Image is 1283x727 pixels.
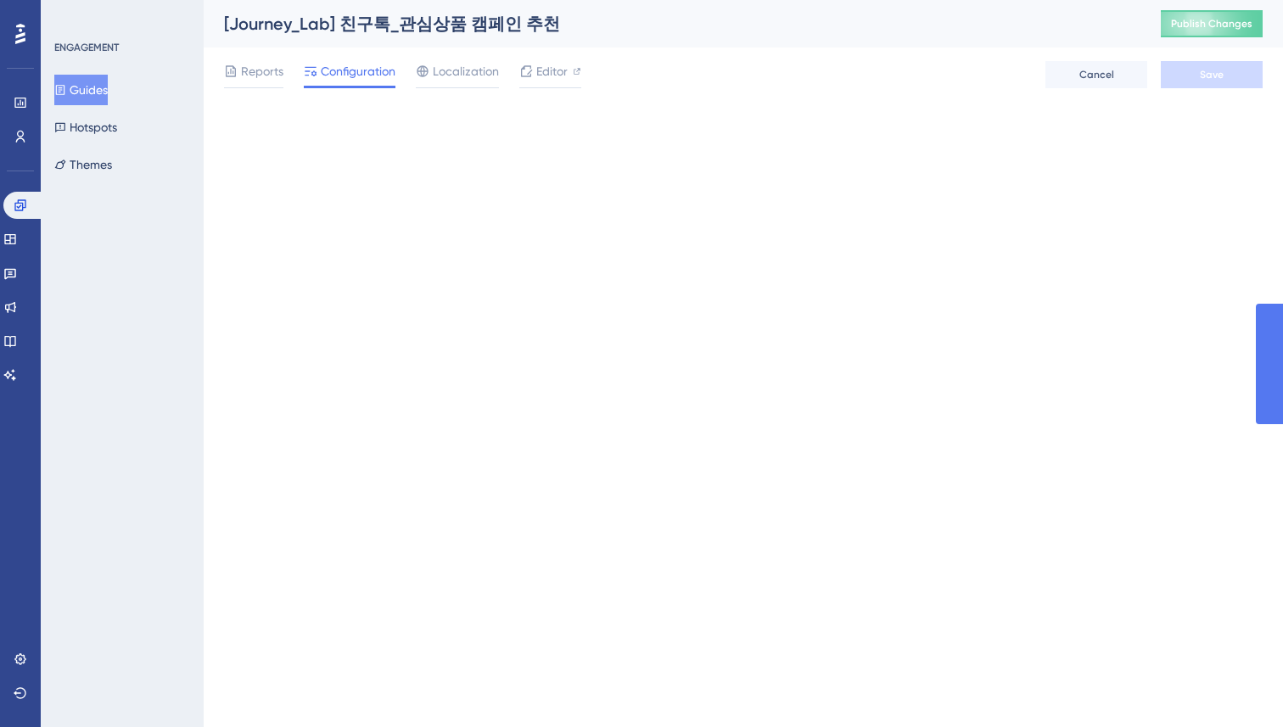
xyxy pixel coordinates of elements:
span: Configuration [321,61,395,81]
button: Hotspots [54,112,117,143]
span: Cancel [1079,68,1114,81]
button: Themes [54,149,112,180]
div: ENGAGEMENT [54,41,119,54]
span: Localization [433,61,499,81]
div: [Journey_Lab] 친구톡_관심상품 캠페인 추천 [224,12,1118,36]
span: Save [1200,68,1224,81]
span: Reports [241,61,283,81]
button: Publish Changes [1161,10,1263,37]
button: Guides [54,75,108,105]
button: Save [1161,61,1263,88]
button: Cancel [1045,61,1147,88]
iframe: UserGuiding AI Assistant Launcher [1212,660,1263,711]
span: Publish Changes [1171,17,1252,31]
span: Editor [536,61,568,81]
